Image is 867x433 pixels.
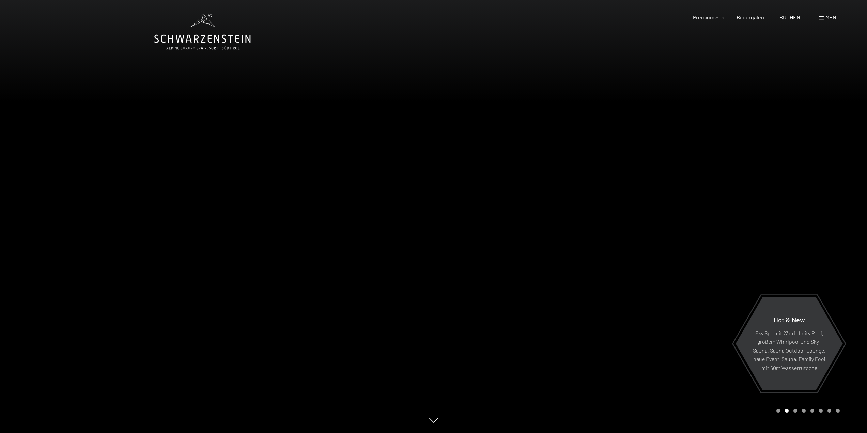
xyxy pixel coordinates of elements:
a: Premium Spa [693,14,724,20]
div: Carousel Page 3 [793,409,797,413]
div: Carousel Page 1 [776,409,780,413]
a: Hot & New Sky Spa mit 23m Infinity Pool, großem Whirlpool und Sky-Sauna, Sauna Outdoor Lounge, ne... [735,297,843,390]
span: Menü [825,14,840,20]
div: Carousel Page 8 [836,409,840,413]
a: BUCHEN [779,14,800,20]
div: Carousel Page 5 [810,409,814,413]
p: Sky Spa mit 23m Infinity Pool, großem Whirlpool und Sky-Sauna, Sauna Outdoor Lounge, neue Event-S... [752,328,826,372]
div: Carousel Page 7 [827,409,831,413]
div: Carousel Page 6 [819,409,823,413]
a: Bildergalerie [737,14,768,20]
div: Carousel Page 4 [802,409,806,413]
div: Carousel Pagination [774,409,840,413]
span: Hot & New [774,315,805,323]
div: Carousel Page 2 (Current Slide) [785,409,789,413]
